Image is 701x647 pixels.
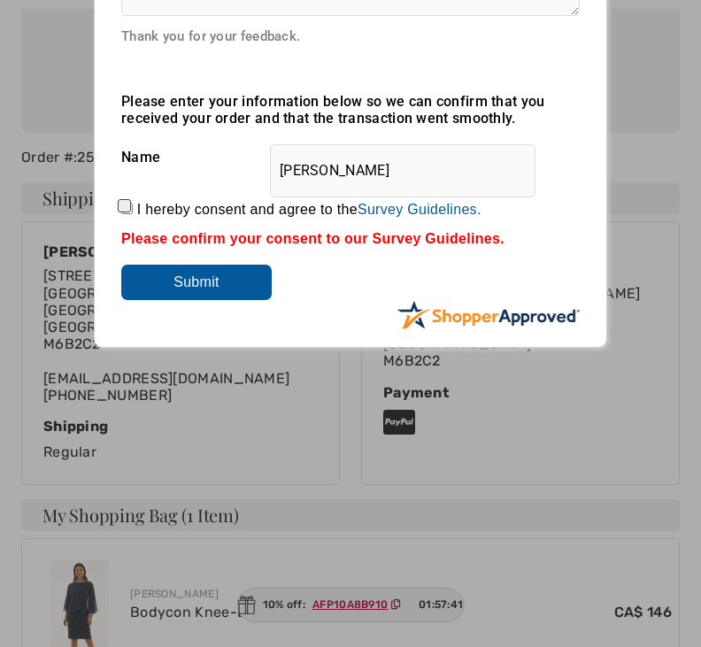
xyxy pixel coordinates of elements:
[121,265,272,300] input: Submit
[121,28,580,44] div: Thank you for your feedback.
[121,135,580,180] div: Name
[137,202,481,218] label: I hereby consent and agree to the
[121,93,580,127] div: Please enter your information below so we can confirm that you received your order and that the t...
[358,202,481,217] a: Survey Guidelines.
[121,231,580,247] div: Please confirm your consent to our Survey Guidelines.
